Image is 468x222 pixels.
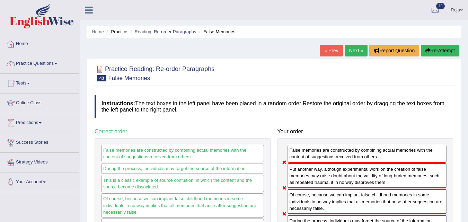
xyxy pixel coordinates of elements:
h4: Correct order [95,128,271,135]
h4: Your order [277,128,453,135]
a: Home [92,29,104,34]
div: Of course, because we can implant false childhood memories in some individuals in no way implies ... [101,193,264,217]
div: During the process, individuals may forget the source of the information. [101,163,264,174]
button: Re-Attempt [421,45,459,56]
h2: Practice Reading: Re-order Paragraphs [95,64,214,81]
button: Report Question [369,45,419,56]
div: Put another way, although experimental work on the creation of false memories may raise doubt abo... [288,163,447,188]
div: False memories are constructed by combining actual memories with the content of suggestions recei... [101,145,264,162]
a: Tests [0,74,79,91]
a: Home [0,34,79,52]
div: Of course, because we can implant false childhood memories in some individuals in no way implies ... [288,189,447,214]
span: 43 [97,75,106,81]
a: Success Stories [0,133,79,150]
div: This is a classic example of source confusion, in which the content and the source become dissoci... [101,175,264,192]
div: False memories are constructed by combining actual memories with the content of suggestions recei... [288,145,447,163]
a: Strategy Videos [0,153,79,170]
a: Practice Questions [0,54,79,71]
a: Next » [345,45,368,56]
a: Online Class [0,94,79,111]
a: Reading: Re-order Paragraphs [134,29,196,34]
b: Instructions: [101,100,135,106]
h4: The text boxes in the left panel have been placed in a random order Restore the original order by... [95,95,453,118]
a: Your Account [0,172,79,190]
span: 10 [436,3,445,9]
a: « Prev [320,45,343,56]
a: Predictions [0,113,79,131]
li: Practice [105,28,127,35]
li: False Memories [197,28,236,35]
small: False Memories [108,75,150,81]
